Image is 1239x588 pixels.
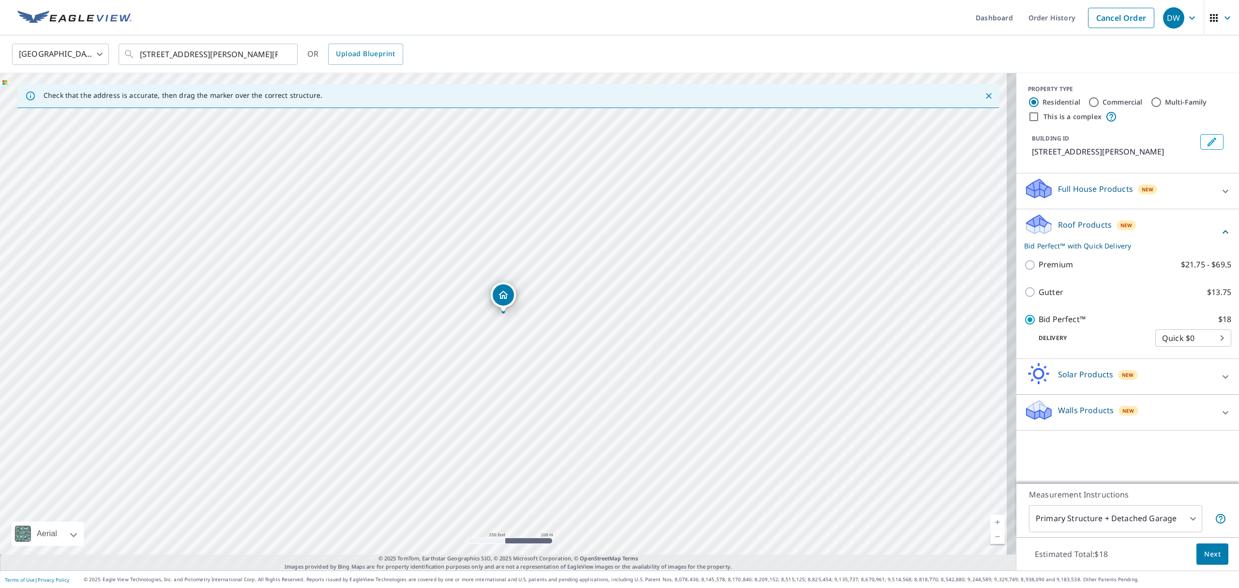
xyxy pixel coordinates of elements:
p: Delivery [1024,334,1155,342]
button: Edit building 1 [1200,134,1224,150]
p: Roof Products [1058,219,1112,231]
a: Current Level 17, Zoom In [990,515,1005,529]
div: Aerial [34,522,60,546]
div: Full House ProductsNew [1024,177,1231,205]
p: $21.75 - $69.5 [1181,259,1231,271]
div: Aerial [12,522,84,546]
a: Terms [622,555,638,562]
span: New [1122,371,1134,379]
p: $13.75 [1207,286,1231,298]
button: Close [982,90,995,102]
p: Bid Perfect™ with Quick Delivery [1024,241,1220,251]
p: $18 [1218,313,1231,325]
div: Solar ProductsNew [1024,363,1231,390]
label: Residential [1043,97,1080,107]
p: Gutter [1039,286,1063,298]
a: OpenStreetMap [580,555,620,562]
a: Upload Blueprint [328,44,403,65]
span: New [1142,186,1154,193]
div: Roof ProductsNewBid Perfect™ with Quick Delivery [1024,213,1231,251]
p: | [5,577,69,583]
span: Next [1204,548,1221,560]
a: Current Level 17, Zoom Out [990,529,1005,544]
div: Primary Structure + Detached Garage [1029,505,1202,532]
p: Solar Products [1058,369,1113,380]
label: Commercial [1103,97,1143,107]
p: BUILDING ID [1032,134,1069,142]
span: Your report will include the primary structure and a detached garage if one exists. [1215,513,1226,525]
p: Premium [1039,259,1073,271]
input: Search by address or latitude-longitude [140,41,278,68]
p: Full House Products [1058,183,1133,195]
a: Cancel Order [1088,8,1154,28]
img: EV Logo [17,11,132,25]
span: © 2025 TomTom, Earthstar Geographics SIO, © 2025 Microsoft Corporation, © [378,555,638,563]
div: DW [1163,7,1184,29]
span: New [1122,407,1134,415]
p: Check that the address is accurate, then drag the marker over the correct structure. [44,91,322,100]
p: Bid Perfect™ [1039,313,1086,325]
span: New [1120,221,1133,229]
p: [STREET_ADDRESS][PERSON_NAME] [1032,146,1196,157]
p: Measurement Instructions [1029,489,1226,500]
span: Upload Blueprint [336,48,395,60]
p: © 2025 Eagle View Technologies, Inc. and Pictometry International Corp. All Rights Reserved. Repo... [84,576,1234,583]
div: OR [307,44,403,65]
div: PROPERTY TYPE [1028,85,1227,93]
div: Quick $0 [1155,325,1231,352]
a: Terms of Use [5,576,35,583]
p: Walls Products [1058,404,1114,416]
button: Next [1196,543,1228,565]
label: Multi-Family [1165,97,1207,107]
label: This is a complex [1043,112,1102,122]
p: Estimated Total: $18 [1027,543,1116,565]
div: Dropped pin, building 1, Residential property, 11477 Avery Dr Jacksonville, FL 32218 [491,282,516,312]
div: [GEOGRAPHIC_DATA] [12,41,109,68]
div: Walls ProductsNew [1024,399,1231,426]
a: Privacy Policy [38,576,69,583]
